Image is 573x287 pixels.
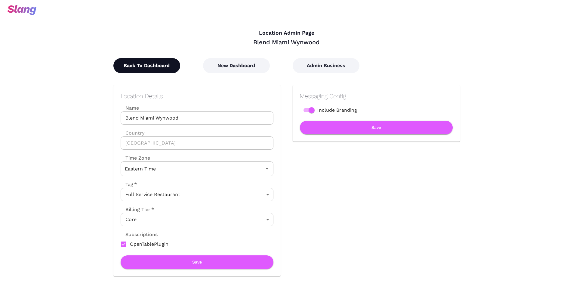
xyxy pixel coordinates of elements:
[121,231,158,238] label: Subscriptions
[7,5,36,15] img: svg+xml;base64,PHN2ZyB3aWR0aD0iOTciIGhlaWdodD0iMzQiIHZpZXdCb3g9IjAgMCA5NyAzNCIgZmlsbD0ibm9uZSIgeG...
[121,206,154,213] label: Billing Tier
[293,63,359,68] a: Admin Business
[121,213,273,226] div: Core
[293,58,359,73] button: Admin Business
[121,181,137,188] label: Tag
[121,92,273,100] h2: Location Details
[121,154,273,161] label: Time Zone
[121,255,273,269] button: Save
[121,188,273,201] div: Full Service Restaurant
[130,241,168,248] span: OpenTablePlugin
[121,129,273,136] label: Country
[113,58,180,73] button: Back To Dashboard
[121,105,273,111] label: Name
[300,92,453,100] h2: Messaging Config
[263,164,271,173] button: Open
[203,63,270,68] a: New Dashboard
[113,38,460,46] div: Blend Miami Wynwood
[113,30,460,36] h4: Location Admin Page
[203,58,270,73] button: New Dashboard
[113,63,180,68] a: Back To Dashboard
[300,121,453,134] button: Save
[317,107,357,114] span: Include Branding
